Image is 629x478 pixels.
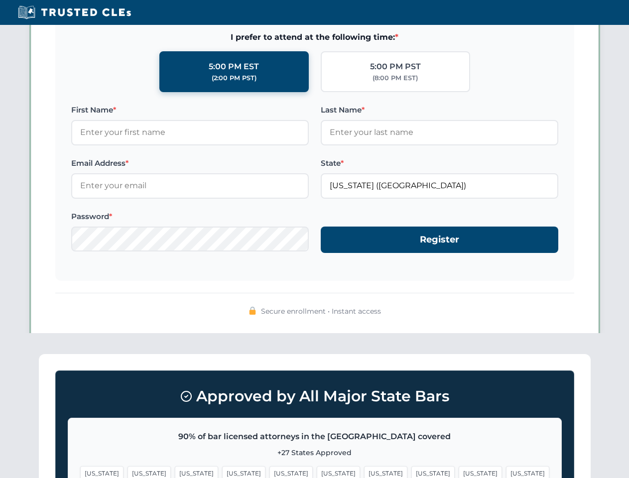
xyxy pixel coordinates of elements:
[71,157,309,169] label: Email Address
[80,447,549,458] p: +27 States Approved
[321,173,558,198] input: Florida (FL)
[80,430,549,443] p: 90% of bar licensed attorneys in the [GEOGRAPHIC_DATA] covered
[71,211,309,223] label: Password
[15,5,134,20] img: Trusted CLEs
[249,307,256,315] img: 🔒
[209,60,259,73] div: 5:00 PM EST
[261,306,381,317] span: Secure enrollment • Instant access
[321,227,558,253] button: Register
[68,383,562,410] h3: Approved by All Major State Bars
[321,120,558,145] input: Enter your last name
[212,73,256,83] div: (2:00 PM PST)
[71,104,309,116] label: First Name
[71,173,309,198] input: Enter your email
[71,120,309,145] input: Enter your first name
[373,73,418,83] div: (8:00 PM EST)
[370,60,421,73] div: 5:00 PM PST
[321,157,558,169] label: State
[321,104,558,116] label: Last Name
[71,31,558,44] span: I prefer to attend at the following time:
